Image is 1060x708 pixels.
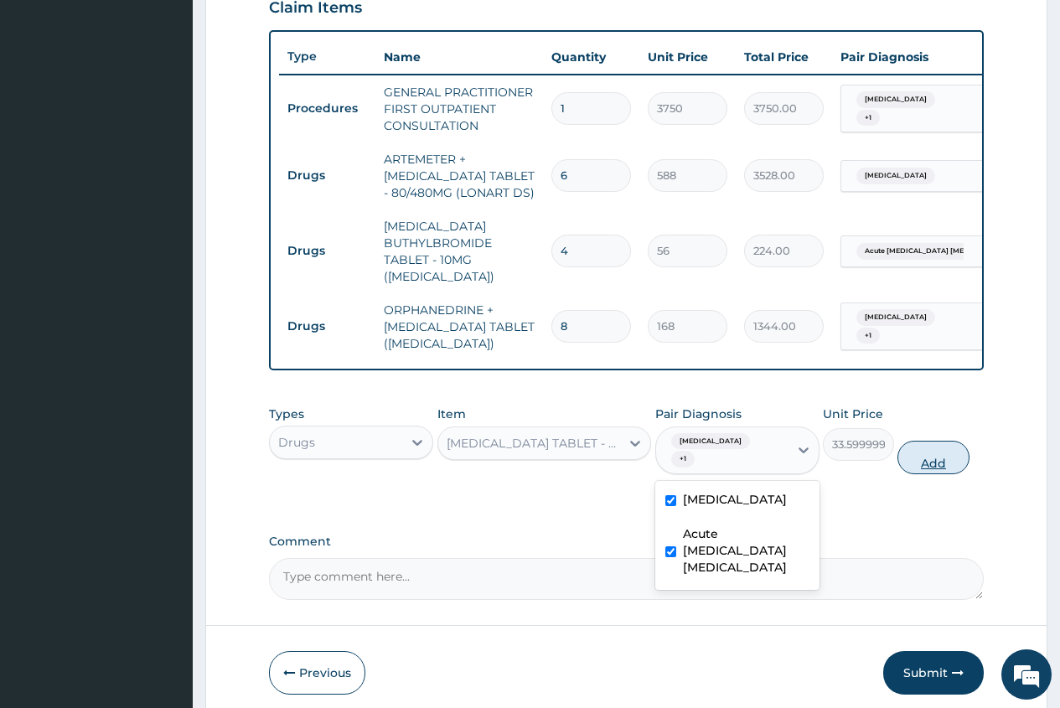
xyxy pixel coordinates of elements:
[856,328,880,344] span: + 1
[269,407,304,421] label: Types
[279,41,375,72] th: Type
[8,457,319,516] textarea: Type your message and hit 'Enter'
[639,40,736,74] th: Unit Price
[87,94,282,116] div: Chat with us now
[683,525,809,576] label: Acute [MEDICAL_DATA] [MEDICAL_DATA]
[655,406,742,422] label: Pair Diagnosis
[375,75,543,142] td: GENERAL PRACTITIONER FIRST OUTPATIENT CONSULTATION
[269,535,984,549] label: Comment
[447,435,623,452] div: [MEDICAL_DATA] TABLET - 500MG
[897,441,969,474] button: Add
[856,309,935,326] span: [MEDICAL_DATA]
[97,211,231,380] span: We're online!
[883,651,984,695] button: Submit
[856,110,880,127] span: + 1
[823,406,883,422] label: Unit Price
[375,40,543,74] th: Name
[832,40,1016,74] th: Pair Diagnosis
[671,433,750,450] span: [MEDICAL_DATA]
[683,491,787,508] label: [MEDICAL_DATA]
[375,142,543,209] td: ARTEMETER + [MEDICAL_DATA] TABLET - 80/480MG (LONART DS)
[278,434,315,451] div: Drugs
[856,91,935,108] span: [MEDICAL_DATA]
[279,235,375,266] td: Drugs
[856,168,935,184] span: [MEDICAL_DATA]
[275,8,315,49] div: Minimize live chat window
[279,311,375,342] td: Drugs
[671,451,695,468] span: + 1
[437,406,466,422] label: Item
[375,293,543,360] td: ORPHANEDRINE + [MEDICAL_DATA] TABLET ([MEDICAL_DATA])
[31,84,68,126] img: d_794563401_company_1708531726252_794563401
[279,93,375,124] td: Procedures
[543,40,639,74] th: Quantity
[375,209,543,293] td: [MEDICAL_DATA] BUTHYLBROMIDE TABLET - 10MG ([MEDICAL_DATA])
[269,651,365,695] button: Previous
[856,243,1021,260] span: Acute [MEDICAL_DATA] [MEDICAL_DATA]
[279,160,375,191] td: Drugs
[736,40,832,74] th: Total Price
